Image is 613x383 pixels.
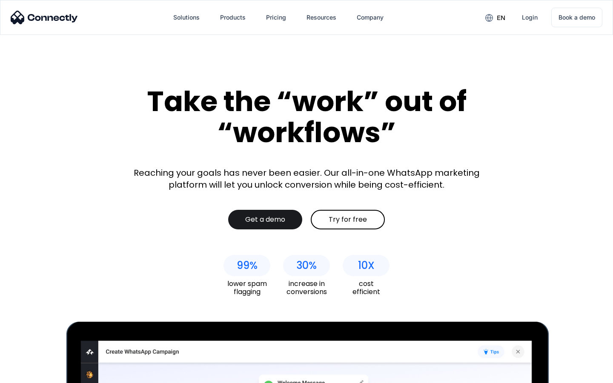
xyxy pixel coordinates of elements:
[115,86,498,148] div: Take the “work” out of “workflows”
[497,12,505,24] div: en
[17,368,51,380] ul: Language list
[296,260,317,272] div: 30%
[237,260,258,272] div: 99%
[358,260,375,272] div: 10X
[228,210,302,229] a: Get a demo
[9,368,51,380] aside: Language selected: English
[266,11,286,23] div: Pricing
[11,11,78,24] img: Connectly Logo
[259,7,293,28] a: Pricing
[306,11,336,23] div: Resources
[283,280,330,296] div: increase in conversions
[128,167,485,191] div: Reaching your goals has never been easier. Our all-in-one WhatsApp marketing platform will let yo...
[515,7,544,28] a: Login
[311,210,385,229] a: Try for free
[220,11,246,23] div: Products
[245,215,285,224] div: Get a demo
[522,11,538,23] div: Login
[223,280,270,296] div: lower spam flagging
[329,215,367,224] div: Try for free
[551,8,602,27] a: Book a demo
[343,280,390,296] div: cost efficient
[357,11,384,23] div: Company
[173,11,200,23] div: Solutions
